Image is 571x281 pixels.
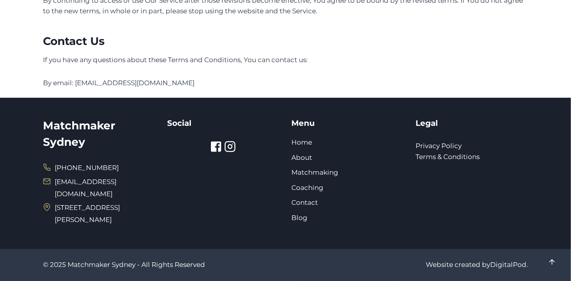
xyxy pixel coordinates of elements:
a: Coaching [291,184,323,192]
span: [STREET_ADDRESS][PERSON_NAME] [55,202,155,226]
p: By email: [EMAIL_ADDRESS][DOMAIN_NAME] [43,78,528,88]
p: © 2025 Matchmaker Sydney - All Rights Reserved [43,260,280,270]
h5: Social [167,117,280,129]
a: Privacy Policy [416,142,462,150]
h5: Menu [291,117,404,129]
a: Scroll to top [545,255,559,269]
h2: Contact Us [43,33,528,49]
p: Website created by . [291,260,528,270]
a: Blog [291,214,307,222]
a: About [291,154,312,161]
a: [EMAIL_ADDRESS][DOMAIN_NAME] [55,178,116,198]
a: Contact [291,199,318,206]
a: Terms & Conditions [416,153,480,161]
span: [PHONE_NUMBER] [55,162,119,174]
h2: Matchmaker Sydney [43,117,155,150]
h5: Legal [416,117,528,129]
a: Matchmaking [291,168,338,176]
a: Home [291,138,312,146]
a: DigitalPod [490,261,526,268]
p: If you have any questions about these Terms and Conditions, You can contact us: [43,55,528,65]
a: [PHONE_NUMBER] [43,162,119,174]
